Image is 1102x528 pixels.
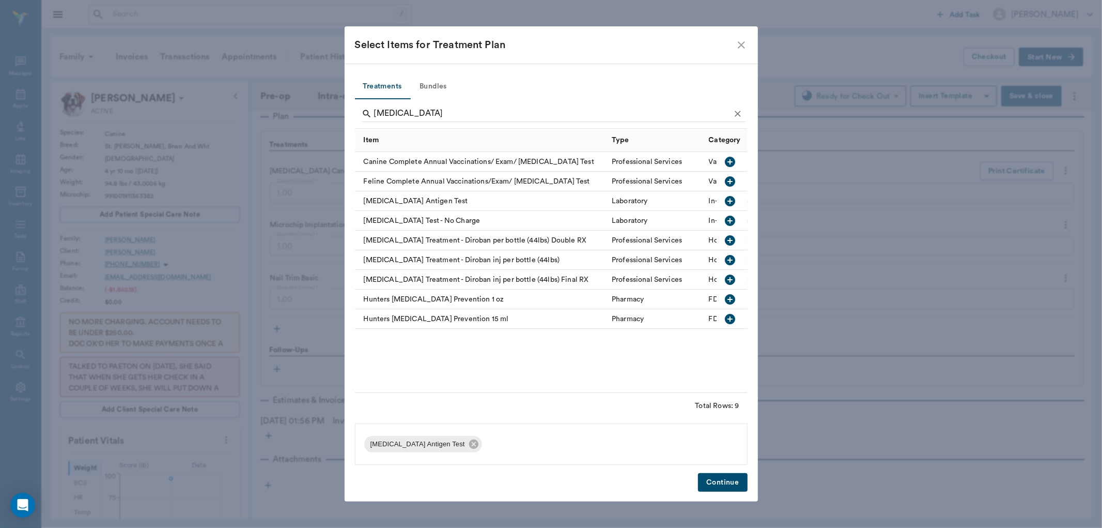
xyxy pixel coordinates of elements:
div: Vaccine [709,176,735,187]
div: Professional Services [612,255,682,265]
div: Pharmacy [612,294,644,305]
div: FDA Prescription Flea/Tick Non-HW Parasite Control [709,294,885,305]
div: [MEDICAL_DATA] Treatment - Diroban per bottle (44lbs) Double RX [355,231,607,250]
button: Bundles [410,74,457,99]
div: [MEDICAL_DATA] Treatment - Diroban inj per bottle (44lbs) [355,250,607,270]
div: Search [362,105,746,124]
div: Laboratory [612,196,648,206]
div: Hunters [MEDICAL_DATA] Prevention 1 oz [355,290,607,309]
div: Professional Services [612,275,682,285]
div: Vaccine [709,157,735,167]
div: Select Items for Treatment Plan [355,37,735,53]
div: Category [709,126,741,155]
button: Clear [730,106,746,122]
button: Treatments [355,74,410,99]
div: Type [607,129,704,152]
div: Item [364,126,379,155]
div: Hospitalization & Treatment [709,235,801,246]
div: Category [704,129,913,152]
div: Laboratory [612,216,648,226]
div: Canine Complete Annual Vaccinations/ Exam/ [MEDICAL_DATA] Test [355,152,607,172]
button: close [735,39,748,51]
div: Total Rows: 9 [695,401,739,411]
div: Hunters [MEDICAL_DATA] Prevention 15 ml [355,309,607,329]
div: [MEDICAL_DATA] Antigen Test [364,436,482,452]
div: [MEDICAL_DATA] Test - No Charge [355,211,607,231]
div: Type [612,126,629,155]
div: [MEDICAL_DATA] Antigen Test [355,191,607,211]
div: Hospitalization & Treatment [709,255,801,265]
span: [MEDICAL_DATA] Antigen Test [364,439,471,449]
div: Item [355,129,607,152]
input: Find a treatment [374,105,730,122]
button: Continue [698,473,747,492]
div: Open Intercom Messenger [10,493,35,518]
div: Pharmacy [612,314,644,324]
div: Professional Services [612,157,682,167]
div: Professional Services [612,235,682,246]
div: FDA Prescription Flea/Tick Non-HW Parasite Control [709,314,885,324]
div: [MEDICAL_DATA] Treatment - Diroban inj per bottle (44lbs) Final RX [355,270,607,290]
div: Feline Complete Annual Vaccinations/Exam/ [MEDICAL_DATA] Test [355,172,607,191]
div: In-House Lab [709,216,753,226]
div: Hospitalization & Treatment [709,275,801,285]
div: Professional Services [612,176,682,187]
div: In-House Lab [709,196,753,206]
